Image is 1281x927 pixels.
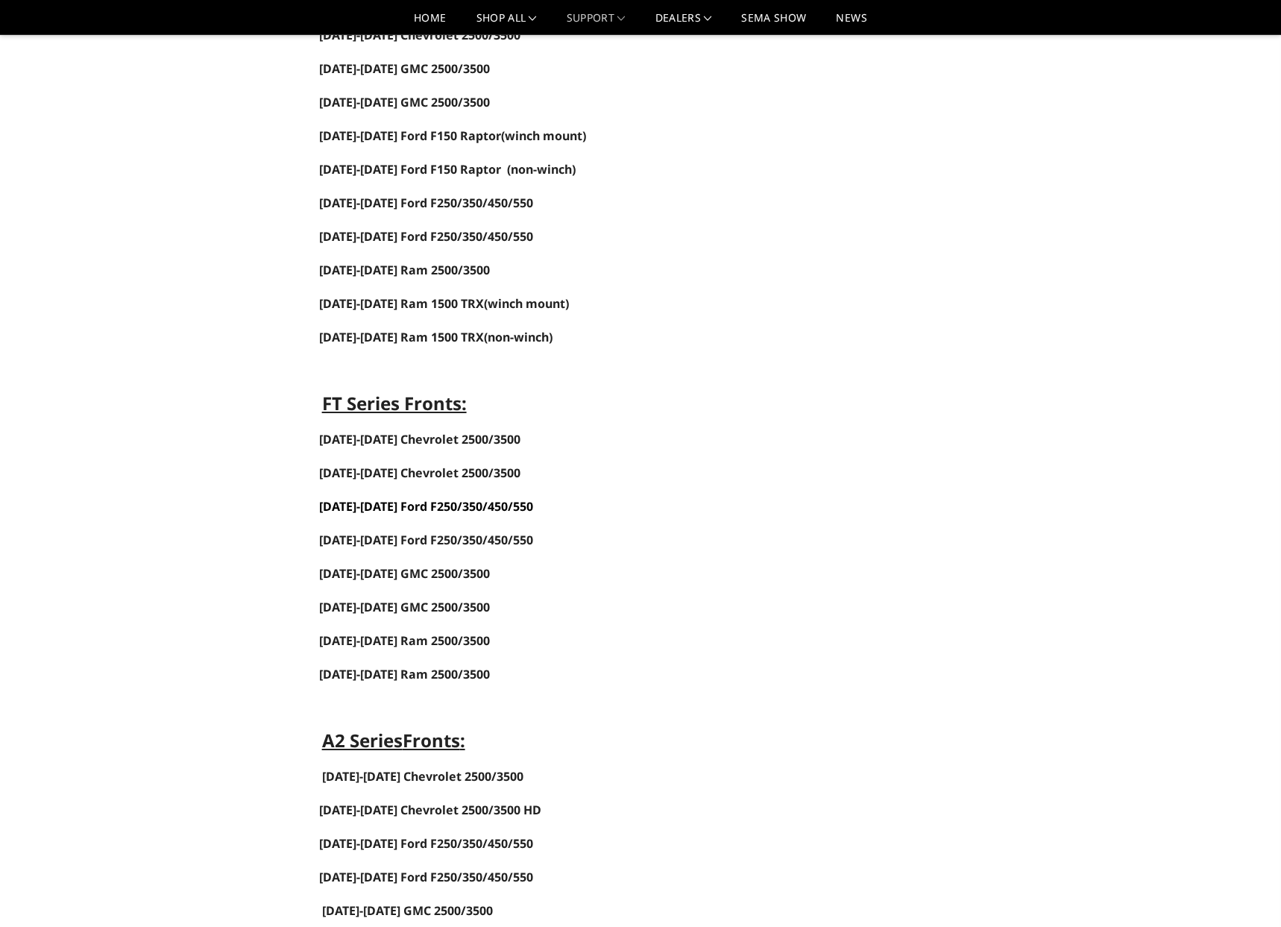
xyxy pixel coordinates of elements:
span: [DATE]-[DATE] Ford F250/350/450/550 [319,228,533,245]
a: [DATE]-[DATE] GMC 2500/3500 [319,599,490,615]
strong: FT Series Fronts: [322,391,467,415]
strong: A2 Series : [322,728,465,752]
span: [DATE]-[DATE] GMC 2500/3500 [319,94,490,110]
a: [DATE]-[DATE] Ford F150 Raptor [319,163,501,177]
a: [DATE]-[DATE] Chevrolet 2500/3500 [319,465,520,481]
a: [DATE]-[DATE] GMC 2500/3500 [319,95,490,110]
a: shop all [476,13,537,34]
a: Home [414,13,446,34]
a: [DATE]-[DATE] Chevrolet 2500/3500 [319,431,520,447]
a: [DATE]-[DATE] Ram 2500/3500 [319,667,490,682]
span: [DATE]-[DATE] Chevrolet 2500/3500 [319,27,520,43]
a: [DATE]-[DATE] Ford F250/350/450/550 [319,195,533,211]
a: [DATE]-[DATE] Ford F150 Raptor [319,128,501,144]
a: [DATE]-[DATE] GMC 2500/3500 [319,565,490,582]
span: (non-winch) [507,161,576,177]
span: (non-winch) [319,329,553,345]
span: (winch mount) [319,128,586,144]
a: [DATE]-[DATE] Chevrolet 2500/3500 [319,28,520,43]
a: News [836,13,866,34]
span: [DATE]-[DATE] Chevrolet 2500/3500 HD [319,802,541,818]
a: [DATE]-[DATE] Ram 1500 TRX [319,297,484,311]
a: [DATE]-[DATE] Chevrolet 2500/3500 HD [319,803,541,817]
a: [DATE]-[DATE] Ram 2500/3500 [319,262,490,278]
a: SEMA Show [741,13,806,34]
a: [DATE]-[DATE] Ram 2500/3500 [319,632,490,649]
a: [DATE]-[DATE] Ford F250/350/450/550 [319,835,533,852]
a: [DATE]-[DATE] Ford F250/350/450/550 [319,532,533,548]
a: [DATE]-[DATE] GMC 2500/3500 [319,60,490,77]
a: [DATE]-[DATE] Ram 1500 TRX [319,329,484,345]
a: [DATE]-[DATE] GMC 2500/3500 [322,902,493,919]
a: [DATE]-[DATE] Chevrolet 2500/3500 [322,768,523,785]
span: [DATE]-[DATE] Ram 2500/3500 [319,666,490,682]
span: [DATE]-[DATE] Ram 1500 TRX [319,295,484,312]
a: Dealers [655,13,712,34]
a: [DATE]-[DATE] Ford F250/350/450/550 [319,498,533,515]
a: [DATE]-[DATE] Ford F250/350/450/550 [319,230,533,244]
a: Support [567,13,626,34]
strong: Fronts [403,728,460,752]
span: [DATE]-[DATE] Ford F150 Raptor [319,161,501,177]
span: (winch mount) [484,295,569,312]
a: [DATE]-[DATE] Ford F250/350/450/550 [319,869,533,885]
